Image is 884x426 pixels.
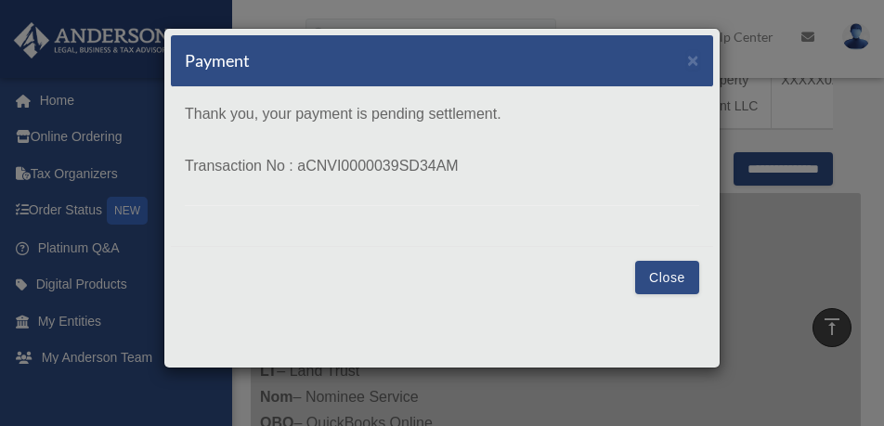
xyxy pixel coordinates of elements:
[185,101,699,127] p: Thank you, your payment is pending settlement.
[185,153,699,179] p: Transaction No : aCNVI0000039SD34AM
[185,49,250,72] h5: Payment
[687,49,699,71] span: ×
[635,261,699,294] button: Close
[687,50,699,70] button: Close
